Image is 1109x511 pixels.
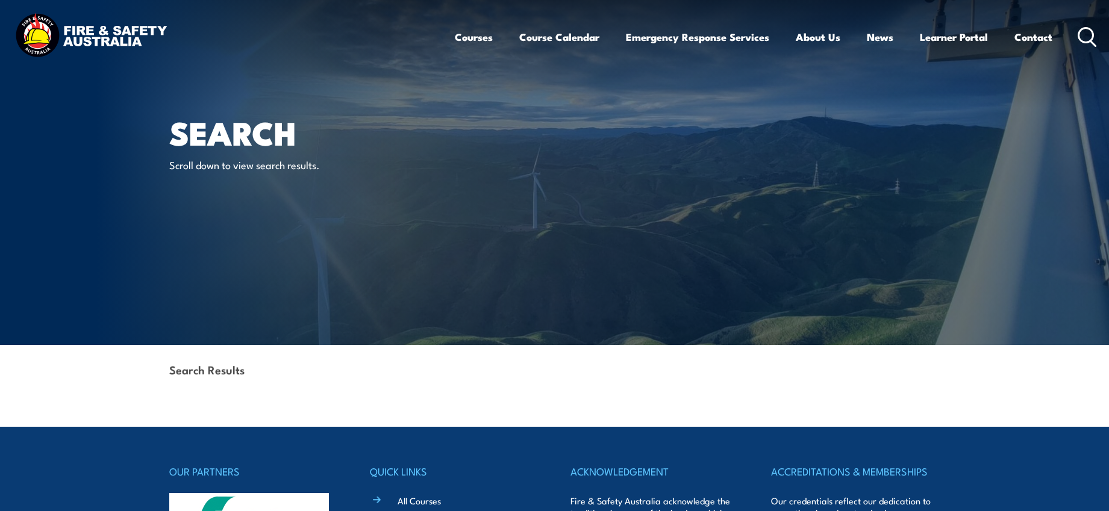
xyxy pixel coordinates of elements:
a: Contact [1014,21,1052,53]
h4: ACKNOWLEDGEMENT [570,463,739,480]
a: All Courses [398,494,441,507]
h1: Search [169,118,467,146]
h4: OUR PARTNERS [169,463,338,480]
h4: ACCREDITATIONS & MEMBERSHIPS [771,463,940,480]
a: Course Calendar [519,21,599,53]
a: Emergency Response Services [626,21,769,53]
a: About Us [796,21,840,53]
p: Scroll down to view search results. [169,158,389,172]
h4: QUICK LINKS [370,463,539,480]
a: News [867,21,893,53]
strong: Search Results [169,361,245,377]
a: Learner Portal [920,21,988,53]
a: Courses [455,21,493,53]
